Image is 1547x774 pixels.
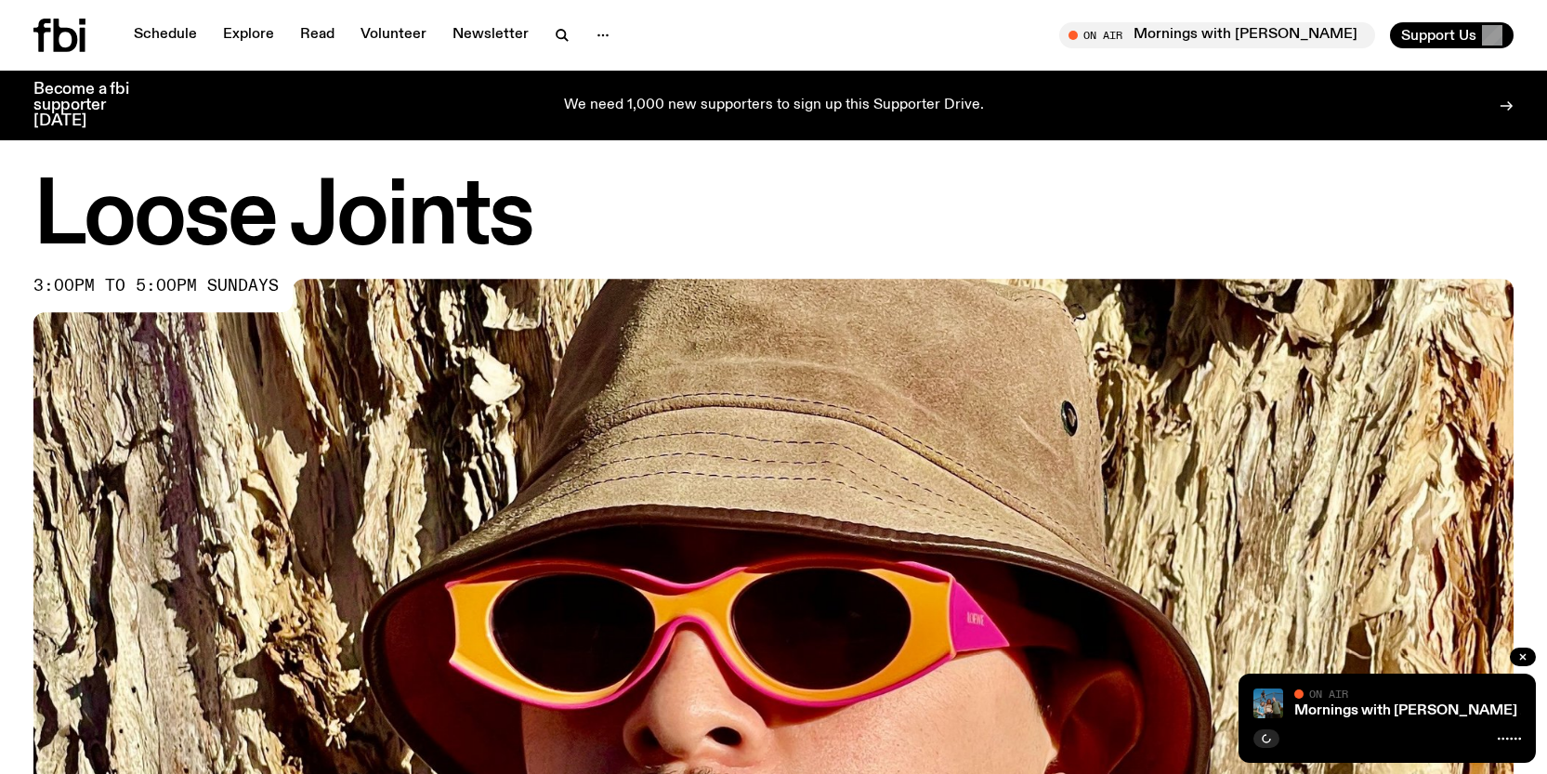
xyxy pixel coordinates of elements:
[441,22,540,48] a: Newsletter
[1401,27,1476,44] span: Support Us
[123,22,208,48] a: Schedule
[564,98,984,114] p: We need 1,000 new supporters to sign up this Supporter Drive.
[1059,22,1375,48] button: On AirMornings with [PERSON_NAME] // Interview with Momma
[289,22,346,48] a: Read
[33,279,279,294] span: 3:00pm to 5:00pm sundays
[212,22,285,48] a: Explore
[33,177,1514,260] h1: Loose Joints
[1309,688,1348,700] span: On Air
[349,22,438,48] a: Volunteer
[1390,22,1514,48] button: Support Us
[33,82,152,129] h3: Become a fbi supporter [DATE]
